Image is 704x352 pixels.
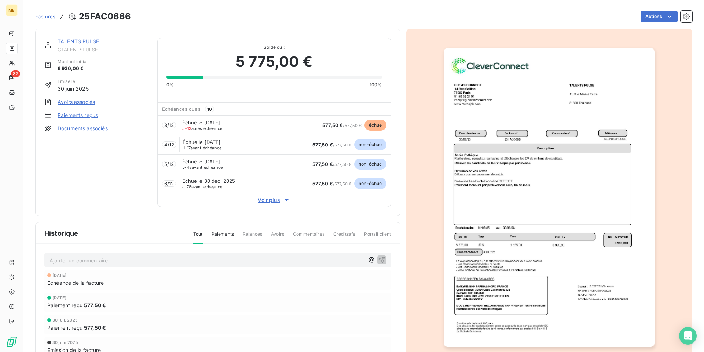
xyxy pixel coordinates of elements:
[444,48,654,347] img: invoice_thumbnail
[84,324,106,331] span: 577,50 €
[322,122,343,128] span: 577,50 €
[58,78,89,85] span: Émise le
[158,196,391,204] span: Voir plus
[84,301,106,309] span: 577,50 €
[58,38,99,44] a: TALENTS PULSE
[52,318,78,322] span: 30 juil. 2025
[164,161,174,167] span: 5 / 12
[164,142,175,148] span: 4 / 12
[182,126,191,131] span: J+13
[58,85,89,92] span: 30 juin 2025
[183,146,221,150] span: avant échéance
[354,159,386,170] span: non-échue
[679,327,697,345] div: Open Intercom Messenger
[35,13,55,20] a: Factures
[47,324,82,331] span: Paiement reçu
[52,340,78,345] span: 30 juin 2025
[44,228,78,238] span: Historique
[312,142,333,148] span: 577,50 €
[47,301,82,309] span: Paiement reçu
[641,11,678,22] button: Actions
[212,231,234,243] span: Paiements
[58,47,148,52] span: CTALENTSPULSE
[182,178,235,184] span: Échue le 30 déc. 2025
[6,336,18,348] img: Logo LeanPay
[205,106,214,112] span: 10
[182,159,220,164] span: Échue le [DATE]
[354,139,386,150] span: non-échue
[182,165,223,170] span: avant échéance
[166,44,382,51] span: Solde dû :
[183,145,191,150] span: J-17
[182,120,220,126] span: Échue le [DATE]
[11,70,20,77] span: 82
[166,81,174,88] span: 0%
[364,231,391,243] span: Portail client
[312,162,352,167] span: / 577,50 €
[183,139,220,145] span: Échue le [DATE]
[58,98,95,106] a: Avoirs associés
[354,178,386,189] span: non-échue
[164,122,174,128] span: 3 / 12
[58,112,98,119] a: Paiements reçus
[312,161,333,167] span: 577,50 €
[322,123,362,128] span: / 577,50 €
[312,181,333,186] span: 577,50 €
[364,120,386,131] span: échue
[312,142,352,148] span: / 577,50 €
[52,295,66,300] span: [DATE]
[312,181,352,186] span: / 577,50 €
[58,125,108,132] a: Documents associés
[79,10,131,23] h3: 25FAC0666
[47,279,104,287] span: Échéance de la facture
[58,65,88,72] span: 6 930,00 €
[193,231,203,244] span: Tout
[243,231,262,243] span: Relances
[6,4,18,16] div: ME
[370,81,382,88] span: 100%
[35,14,55,19] span: Factures
[182,126,222,131] span: après échéance
[236,51,312,73] span: 5 775,00 €
[271,231,284,243] span: Avoirs
[182,185,222,189] span: avant échéance
[182,165,192,170] span: J-48
[162,106,201,112] span: Échéances dues
[333,231,356,243] span: Creditsafe
[182,184,191,189] span: J-78
[293,231,324,243] span: Commentaires
[52,273,66,277] span: [DATE]
[164,181,174,186] span: 6 / 12
[58,58,88,65] span: Montant initial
